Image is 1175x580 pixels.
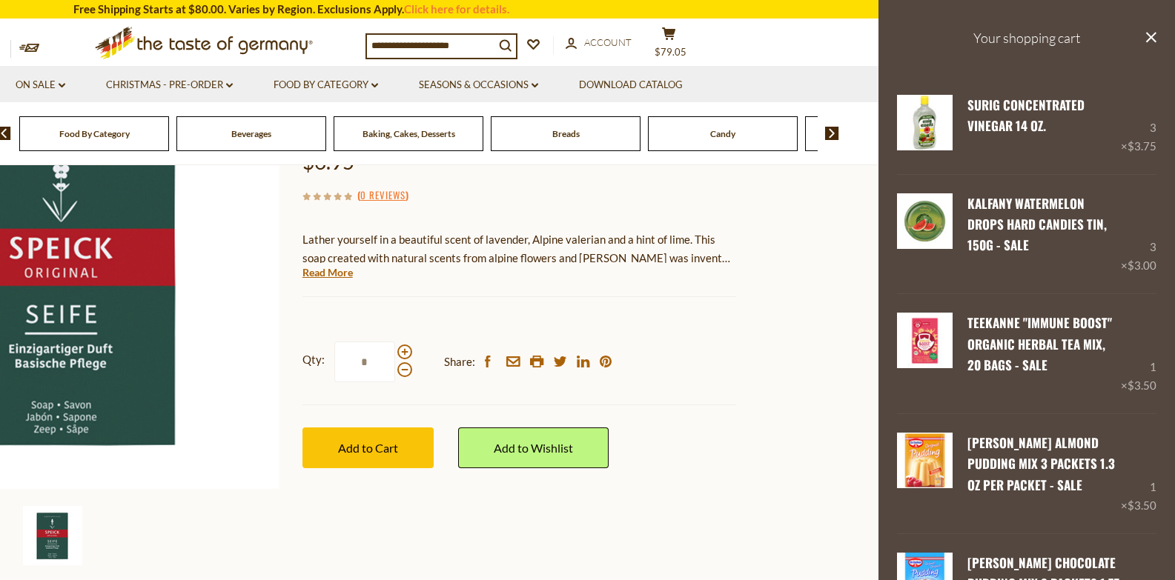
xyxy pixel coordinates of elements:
a: Beverages [231,128,271,139]
span: $6.95 [302,149,354,174]
span: Account [584,36,632,48]
a: Christmas - PRE-ORDER [106,77,233,93]
a: Breads [552,128,580,139]
span: $79.05 [655,46,686,58]
a: Kalfany Watermelon Drops [897,193,953,276]
a: Add to Wishlist [458,427,609,468]
div: 3 × [1121,95,1156,156]
span: ( ) [357,187,408,202]
a: Seasons & Occasions [419,77,538,93]
strong: Qty: [302,350,325,369]
div: 3 × [1121,193,1156,276]
a: Download Catalog [579,77,683,93]
span: $3.00 [1128,259,1156,272]
a: Teekanne Immune Boost [897,313,953,395]
a: Kalfany Watermelon Drops Hard Candies Tin, 150g - SALE [967,194,1107,255]
img: Kalfany Watermelon Drops [897,193,953,249]
a: Surig Concentrated Vinegar [897,95,953,156]
span: Add to Cart [338,441,398,455]
a: Click here for details. [404,2,509,16]
img: Surig Concentrated Vinegar [897,95,953,150]
span: $3.50 [1128,379,1156,392]
a: Dr. Oetker Almond Pudding Mix [897,433,953,515]
img: Dr. Oetker Almond Pudding Mix [897,433,953,488]
img: Speick Bar Soap [23,506,82,565]
a: Baking, Cakes, Desserts [363,128,455,139]
span: Share: [444,353,475,371]
a: Teekanne "Immune Boost" Organic Herbal Tea Mix, 20 bags - SALE [967,313,1112,374]
a: Account [566,35,632,51]
a: On Sale [16,77,65,93]
img: next arrow [825,127,839,140]
a: Food By Category [59,128,130,139]
a: 0 Reviews [360,187,406,204]
span: $3.50 [1128,499,1156,512]
button: Add to Cart [302,427,434,468]
a: Food By Category [274,77,378,93]
a: Candy [710,128,735,139]
a: [PERSON_NAME] Almond Pudding Mix 3 Packets 1.3 oz per packet - SALE [967,433,1115,494]
div: 1 × [1121,433,1156,515]
span: $3.75 [1128,139,1156,153]
img: Teekanne Immune Boost [897,313,953,368]
button: $79.05 [647,27,692,64]
div: 1 × [1121,313,1156,395]
a: Read More [302,265,353,280]
input: Qty: [334,341,395,382]
a: Surig Concentrated Vinegar 14 oz. [967,96,1085,135]
p: Lather yourself in a beautiful scent of lavender, Alpine valerian and a hint of lime. This soap c... [302,230,736,267]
